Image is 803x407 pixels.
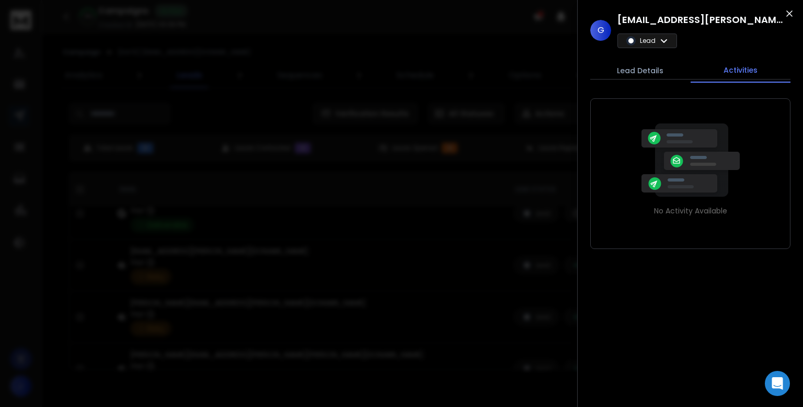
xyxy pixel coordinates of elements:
span: G [590,20,611,41]
button: Lead Details [590,59,691,82]
h1: [EMAIL_ADDRESS][PERSON_NAME][DOMAIN_NAME] [617,13,785,27]
p: Lead [640,37,656,45]
p: No Activity Available [654,206,727,216]
button: Activities [691,59,791,83]
div: Open Intercom Messenger [765,371,790,396]
img: image [638,123,743,197]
